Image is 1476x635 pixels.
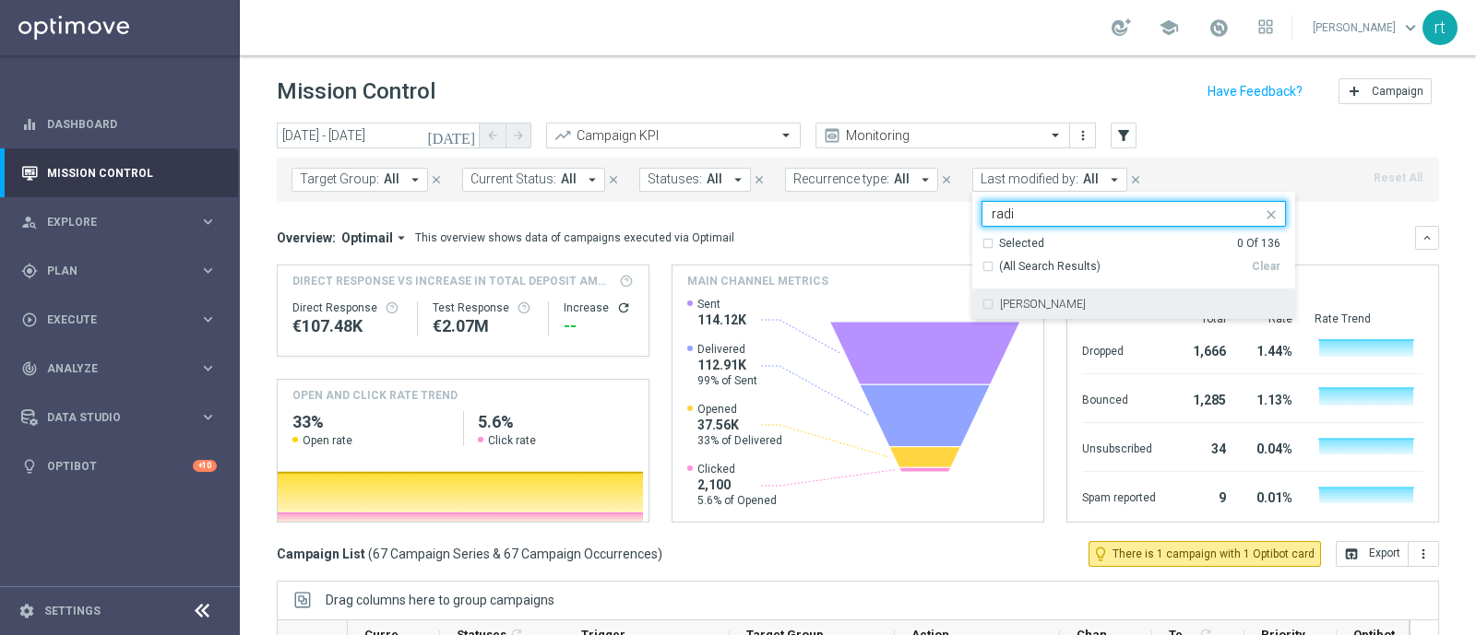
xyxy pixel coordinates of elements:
[1129,173,1142,186] i: close
[292,387,458,404] h4: OPEN AND CLICK RATE TREND
[21,441,217,490] div: Optibot
[506,123,531,148] button: arrow_forward
[21,360,199,377] div: Analyze
[292,411,448,433] h2: 33%
[1113,546,1315,562] span: There is 1 campaign with 1 Optibot card
[326,593,554,607] span: Drag columns here to group campaigns
[20,166,218,181] button: Mission Control
[21,312,38,328] i: play_circle_outline
[20,459,218,474] div: lightbulb Optibot +10
[1336,546,1439,560] multiple-options-button: Export to CSV
[20,361,218,376] button: track_changes Analyze keyboard_arrow_right
[639,168,751,192] button: Statuses: All arrow_drop_down
[697,417,782,433] span: 37.56K
[20,264,218,278] button: gps_fixed Plan keyboard_arrow_right
[341,229,393,246] span: Optimail
[21,214,38,230] i: person_search
[199,213,217,230] i: keyboard_arrow_right
[785,168,938,192] button: Recurrence type: All arrow_drop_down
[20,312,218,327] button: play_circle_outline Execute keyboard_arrow_right
[1092,546,1109,562] i: lightbulb_outline
[815,123,1070,148] ng-select: Monitoring
[199,408,217,426] i: keyboard_arrow_right
[21,360,38,377] i: track_changes
[1248,383,1292,413] div: 1.13%
[753,173,766,186] i: close
[972,168,1127,192] button: Last modified by: All arrow_drop_down
[277,78,435,105] h1: Mission Control
[21,263,38,279] i: gps_fixed
[433,300,534,315] div: Test Response
[793,171,889,187] span: Recurrence type:
[21,263,199,279] div: Plan
[427,127,477,144] i: [DATE]
[1127,170,1144,190] button: close
[193,460,217,472] div: +10
[292,273,613,289] span: Direct Response VS Increase In Total Deposit Amount
[1409,541,1439,567] button: more_vert
[823,126,841,145] i: preview
[1106,171,1123,188] i: arrow_drop_down
[982,289,1286,319] div: radina yordanova
[938,170,955,190] button: close
[1422,10,1458,45] div: rt
[393,229,410,246] i: arrow_drop_down
[697,342,757,357] span: Delivered
[1416,547,1431,561] i: more_vert
[730,171,746,188] i: arrow_drop_down
[607,173,620,186] i: close
[972,236,1295,320] ng-dropdown-panel: Options list
[697,373,757,388] span: 99% of Sent
[47,314,199,325] span: Execute
[697,297,746,312] span: Sent
[47,363,199,374] span: Analyze
[1082,335,1156,364] div: Dropped
[940,173,953,186] i: close
[1082,432,1156,462] div: Unsubscribed
[1178,432,1226,462] div: 34
[546,123,801,148] ng-select: Campaign KPI
[697,476,777,493] span: 2,100
[616,300,631,315] button: refresh
[1248,481,1292,511] div: 0.01%
[277,229,336,246] h3: Overview:
[687,273,828,289] h4: Main channel metrics
[1400,18,1421,38] span: keyboard_arrow_down
[292,168,428,192] button: Target Group: All arrow_drop_down
[1248,432,1292,462] div: 0.04%
[21,148,217,197] div: Mission Control
[44,606,101,617] a: Settings
[303,433,352,448] span: Open rate
[1082,383,1156,413] div: Bounced
[584,171,601,188] i: arrow_drop_down
[407,171,423,188] i: arrow_drop_down
[478,411,634,433] h2: 5.6%
[47,148,217,197] a: Mission Control
[470,171,556,187] span: Current Status:
[1415,226,1439,250] button: keyboard_arrow_down
[605,170,622,190] button: close
[553,126,572,145] i: trending_up
[1076,128,1090,143] i: more_vert
[1082,481,1156,511] div: Spam reported
[697,462,777,476] span: Clicked
[47,100,217,148] a: Dashboard
[981,171,1078,187] span: Last modified by:
[277,546,662,562] h3: Campaign List
[433,315,534,337] div: €2,071,124
[697,433,782,448] span: 33% of Delivered
[21,100,217,148] div: Dashboard
[707,171,722,187] span: All
[20,215,218,229] div: person_search Explore keyboard_arrow_right
[20,117,218,132] div: equalizer Dashboard
[480,123,506,148] button: arrow_back
[199,311,217,328] i: keyboard_arrow_right
[1083,171,1099,187] span: All
[18,603,35,619] i: settings
[1372,85,1423,98] span: Campaign
[373,546,658,562] span: 67 Campaign Series & 67 Campaign Occurrences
